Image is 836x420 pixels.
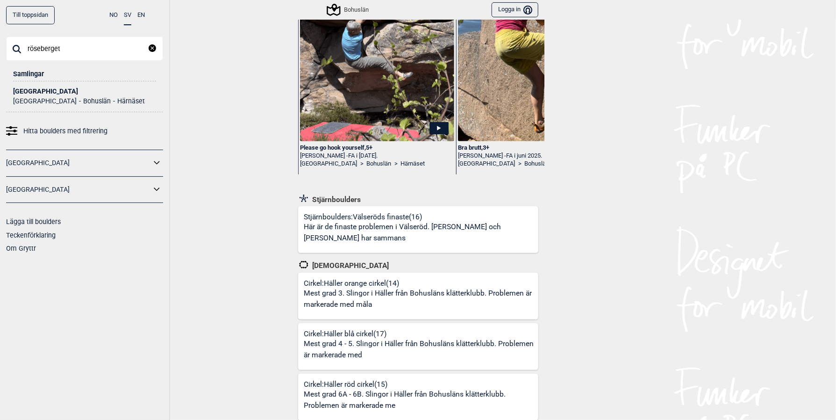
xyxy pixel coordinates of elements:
[298,323,538,370] a: Cirkel:Häller blå cirkel(17)Mest grad 4 - 5. Slingor i Häller från Bohusläns klätterklubb. Proble...
[458,144,612,152] div: Bra brutt , 3+
[492,2,538,18] button: Logga in
[124,6,131,25] button: SV
[458,160,515,168] a: [GEOGRAPHIC_DATA]
[300,160,357,168] a: [GEOGRAPHIC_DATA]
[304,339,536,361] p: Mest grad 4 - 5. Slingor i Häller från Bohusläns klätterklubb. Problemen är markerade med
[298,273,538,319] a: Cirkel:Häller orange cirkel(14)Mest grad 3. Slingor i Häller från Bohusläns klätterklubb. Problem...
[23,124,107,138] span: Hitta boulders med filtrering
[524,160,549,168] a: Bohuslän
[304,288,536,310] p: Mest grad 3. Slingor i Häller från Bohusläns klätterklubb. Problemen är markerade med måla
[300,144,454,152] div: Please go hook yourself , 5+
[309,261,389,270] span: [DEMOGRAPHIC_DATA]
[13,61,156,81] div: Samlingar
[13,88,156,95] div: [GEOGRAPHIC_DATA]
[366,160,391,168] a: Bohuslän
[6,36,163,61] input: Sök på bouldernamn, plats eller samling
[6,156,151,170] a: [GEOGRAPHIC_DATA]
[348,152,378,159] span: FA i [DATE].
[6,124,163,138] a: Hitta boulders med filtrering
[6,183,151,196] a: [GEOGRAPHIC_DATA]
[111,98,145,105] li: Härnäset
[518,160,522,168] span: >
[137,6,145,24] button: EN
[77,98,111,105] li: Bohuslän
[109,6,118,24] button: NO
[304,222,536,244] p: Här är de finaste problemen i Välseröd. [PERSON_NAME] och [PERSON_NAME] har sammans
[298,206,538,253] a: Stjärnboulders:Välseröds finaste(16)Här är de finaste problemen i Välseröd. [PERSON_NAME] och [PE...
[458,152,612,160] div: [PERSON_NAME] -
[6,245,36,252] a: Om Gryttr
[304,389,536,411] p: Mest grad 6A - 6B. Slingor i Häller från Bohusläns klätterklubb. Problemen är markerade me
[6,232,56,239] a: Teckenförklaring
[6,218,61,225] a: Lägga till boulders
[309,195,361,204] span: Stjärnboulders
[394,160,398,168] span: >
[6,6,55,24] a: Till toppsidan
[304,279,538,319] div: Cirkel: Häller orange cirkel (14)
[328,4,369,15] div: Bohuslän
[304,212,538,253] div: Stjärnboulders: Välseröds finaste (16)
[304,329,538,370] div: Cirkel: Häller blå cirkel (17)
[506,152,542,159] span: FA i juni 2025.
[300,152,454,160] div: [PERSON_NAME] -
[13,98,77,105] li: [GEOGRAPHIC_DATA]
[400,160,425,168] a: Härnäset
[360,160,364,168] span: >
